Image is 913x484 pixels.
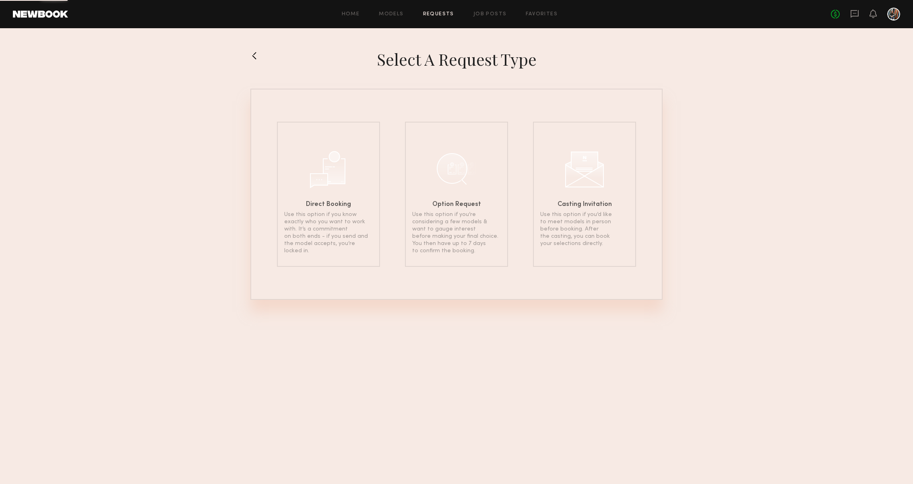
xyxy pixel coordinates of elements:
[540,211,629,247] p: Use this option if you’d like to meet models in person before booking. After the casting, you can...
[342,12,360,17] a: Home
[377,49,537,69] h1: Select a Request Type
[423,12,454,17] a: Requests
[533,122,636,267] a: Casting InvitationUse this option if you’d like to meet models in person before booking. After th...
[284,211,373,255] p: Use this option if you know exactly who you want to work with. It’s a commitment on both ends - i...
[432,201,481,208] h6: Option Request
[473,12,507,17] a: Job Posts
[526,12,558,17] a: Favorites
[558,201,612,208] h6: Casting Invitation
[277,122,380,267] a: Direct BookingUse this option if you know exactly who you want to work with. It’s a commitment on...
[379,12,403,17] a: Models
[412,211,501,255] p: Use this option if you’re considering a few models & want to gauge interest before making your fi...
[306,201,351,208] h6: Direct Booking
[405,122,508,267] a: Option RequestUse this option if you’re considering a few models & want to gauge interest before ...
